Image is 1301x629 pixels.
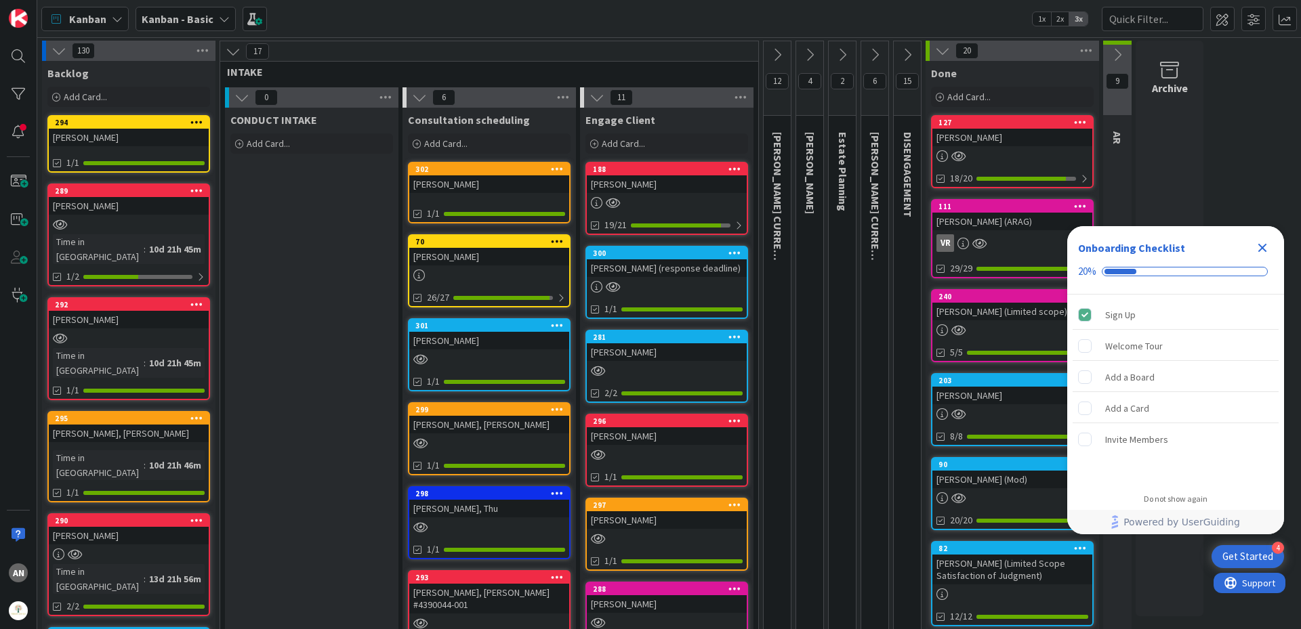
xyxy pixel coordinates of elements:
[1033,12,1051,26] span: 1x
[950,345,963,360] span: 5/5
[587,175,747,193] div: [PERSON_NAME]
[932,374,1092,404] div: 203[PERSON_NAME]
[409,163,569,175] div: 302
[593,500,747,510] div: 297
[947,91,991,103] span: Add Card...
[604,302,617,316] span: 1/1
[936,234,954,252] div: VR
[1073,425,1279,454] div: Invite Members is incomplete.
[409,500,569,517] div: [PERSON_NAME], Thu
[409,175,569,193] div: [PERSON_NAME]
[408,113,530,127] span: Consultation scheduling
[427,290,449,305] span: 26/27
[932,471,1092,488] div: [PERSON_NAME] (Mod)
[142,12,213,26] b: Kanban - Basic
[1111,131,1124,144] span: AR
[804,132,817,214] span: KRISTI PROBATE
[931,199,1094,278] a: 111[PERSON_NAME] (ARAG)VR29/29
[1051,12,1069,26] span: 2x
[427,374,440,389] span: 1/1
[1106,73,1129,89] span: 9
[1252,237,1273,259] div: Close Checklist
[230,113,317,127] span: CONDUCT INTAKE
[610,89,633,106] span: 11
[587,163,747,193] div: 188[PERSON_NAME]
[409,487,569,500] div: 298
[587,259,747,277] div: [PERSON_NAME] (response deadline)
[593,332,747,342] div: 281
[587,163,747,175] div: 188
[409,571,569,584] div: 293
[585,246,748,319] a: 300[PERSON_NAME] (response deadline)1/1
[49,129,209,146] div: [PERSON_NAME]
[932,458,1092,488] div: 90[PERSON_NAME] (Mod)
[587,595,747,613] div: [PERSON_NAME]
[932,116,1092,146] div: 127[PERSON_NAME]
[49,116,209,129] div: 294
[49,116,209,146] div: 294[PERSON_NAME]
[1152,80,1188,96] div: Archive
[69,11,106,27] span: Kanban
[587,415,747,427] div: 296
[831,73,854,89] span: 2
[49,197,209,215] div: [PERSON_NAME]
[49,185,209,197] div: 289
[146,458,205,473] div: 10d 21h 46m
[1105,431,1168,448] div: Invite Members
[427,542,440,557] span: 1/1
[593,584,747,594] div: 288
[932,129,1092,146] div: [PERSON_NAME]
[409,236,569,248] div: 70
[55,414,209,423] div: 295
[49,412,209,425] div: 295
[424,137,468,150] span: Add Card...
[932,303,1092,320] div: [PERSON_NAME] (Limited scope)
[415,573,569,582] div: 293
[1078,265,1096,278] div: 20%
[932,116,1092,129] div: 127
[1073,393,1279,423] div: Add a Card is incomplete.
[932,542,1092,584] div: 82[PERSON_NAME] (Limited Scope Satisfaction of Judgment)
[593,416,747,426] div: 296
[49,515,209,527] div: 290
[593,248,747,258] div: 300
[771,132,785,308] span: KRISTI CURRENT CLIENTS
[938,118,1092,127] div: 127
[49,299,209,328] div: 292[PERSON_NAME]
[587,247,747,259] div: 300
[1067,510,1284,534] div: Footer
[146,355,205,370] div: 10d 21h 45m
[53,450,144,480] div: Time in [GEOGRAPHIC_DATA]
[1073,362,1279,392] div: Add a Board is incomplete.
[938,292,1092,301] div: 240
[408,162,571,223] a: 302[PERSON_NAME]1/1
[66,383,79,397] span: 1/1
[593,165,747,174] div: 188
[415,165,569,174] div: 302
[1105,307,1136,323] div: Sign Up
[932,200,1092,213] div: 111
[585,330,748,403] a: 281[PERSON_NAME]2/2
[409,584,569,613] div: [PERSON_NAME], [PERSON_NAME] #4390044-001
[587,247,747,277] div: 300[PERSON_NAME] (response deadline)
[604,386,617,400] span: 2/2
[246,43,269,60] span: 17
[932,555,1092,584] div: [PERSON_NAME] (Limited Scope Satisfaction of Judgment)
[931,373,1094,446] a: 203[PERSON_NAME]8/8
[1078,240,1185,256] div: Onboarding Checklist
[1069,12,1088,26] span: 3x
[1272,542,1284,554] div: 4
[53,348,144,378] div: Time in [GEOGRAPHIC_DATA]
[1078,265,1273,278] div: Checklist progress: 20%
[49,311,209,328] div: [PERSON_NAME]
[427,207,440,221] span: 1/1
[1073,331,1279,361] div: Welcome Tour is incomplete.
[66,599,79,613] span: 2/2
[766,73,789,89] span: 12
[408,402,571,475] a: 299[PERSON_NAME], [PERSON_NAME]1/1
[146,242,205,257] div: 10d 21h 45m
[49,515,209,544] div: 290[PERSON_NAME]
[1105,338,1163,354] div: Welcome Tour
[415,489,569,498] div: 298
[932,374,1092,387] div: 203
